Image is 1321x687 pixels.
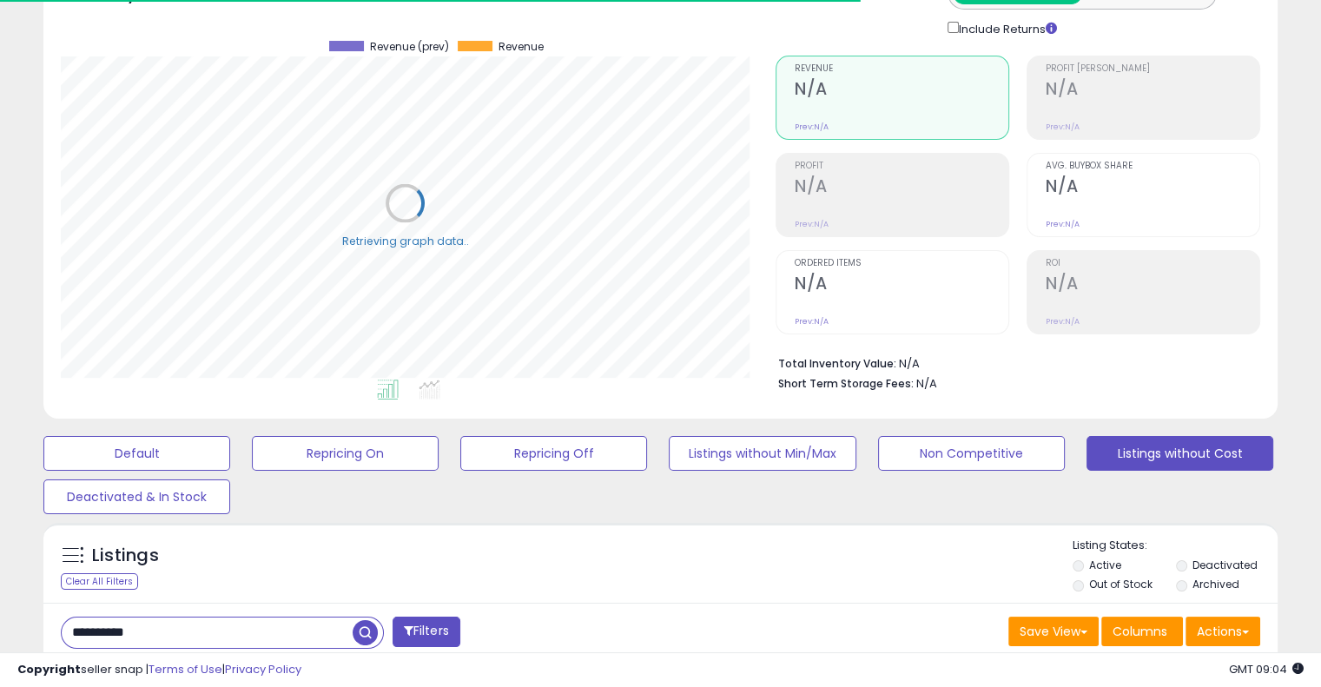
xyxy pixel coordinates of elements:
[17,661,81,677] strong: Copyright
[225,661,301,677] a: Privacy Policy
[1089,577,1153,591] label: Out of Stock
[935,18,1078,38] div: Include Returns
[795,64,1008,74] span: Revenue
[1008,617,1099,646] button: Save View
[1087,436,1273,471] button: Listings without Cost
[1046,219,1080,229] small: Prev: N/A
[1046,162,1259,171] span: Avg. Buybox Share
[1046,64,1259,74] span: Profit [PERSON_NAME]
[778,352,1247,373] li: N/A
[460,436,647,471] button: Repricing Off
[17,662,301,678] div: seller snap | |
[1046,259,1259,268] span: ROI
[1192,558,1257,572] label: Deactivated
[43,479,230,514] button: Deactivated & In Stock
[43,436,230,471] button: Default
[878,436,1065,471] button: Non Competitive
[342,233,469,248] div: Retrieving graph data..
[1186,617,1260,646] button: Actions
[61,573,138,590] div: Clear All Filters
[778,376,914,391] b: Short Term Storage Fees:
[916,375,937,392] span: N/A
[393,617,460,647] button: Filters
[795,176,1008,200] h2: N/A
[795,79,1008,102] h2: N/A
[795,274,1008,297] h2: N/A
[795,316,829,327] small: Prev: N/A
[669,436,855,471] button: Listings without Min/Max
[1101,617,1183,646] button: Columns
[1046,316,1080,327] small: Prev: N/A
[1046,122,1080,132] small: Prev: N/A
[149,661,222,677] a: Terms of Use
[1046,176,1259,200] h2: N/A
[92,544,159,568] h5: Listings
[795,122,829,132] small: Prev: N/A
[1073,538,1278,554] p: Listing States:
[1046,79,1259,102] h2: N/A
[1089,558,1121,572] label: Active
[1192,577,1238,591] label: Archived
[778,356,896,371] b: Total Inventory Value:
[795,219,829,229] small: Prev: N/A
[795,162,1008,171] span: Profit
[1046,274,1259,297] h2: N/A
[1229,661,1304,677] span: 2025-08-11 09:04 GMT
[252,436,439,471] button: Repricing On
[1113,623,1167,640] span: Columns
[795,259,1008,268] span: Ordered Items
